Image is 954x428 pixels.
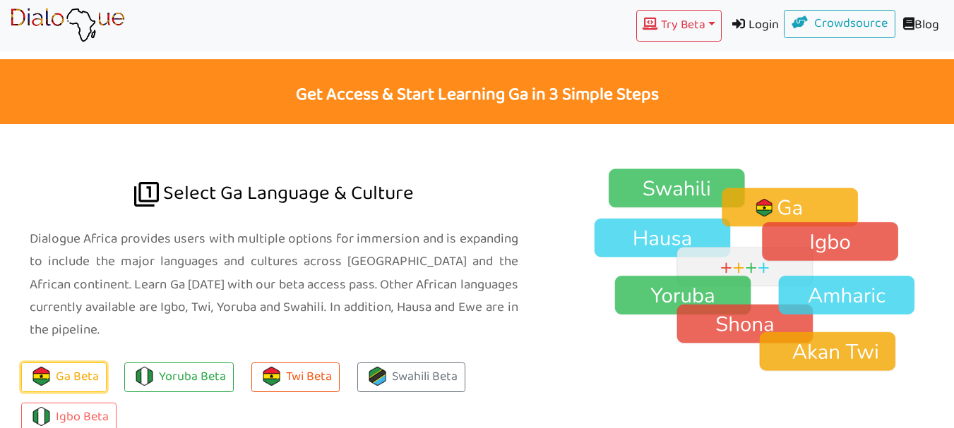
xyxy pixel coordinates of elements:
img: flag-nigeria.710e75b6.png [135,367,154,386]
img: flag-nigeria.710e75b6.png [32,407,51,426]
a: Swahili Beta [357,362,465,393]
img: flag-tanzania.fe228584.png [368,367,387,386]
p: Dialogue Africa provides users with multiple options for immersion and is expanding to include th... [30,228,518,341]
button: Twi Beta [251,362,340,393]
a: Crowdsource [784,10,896,38]
h2: Select Ga Language & Culture [30,124,518,221]
a: Ga Beta [21,362,107,393]
button: Try Beta [636,10,722,42]
a: Yoruba Beta [124,362,234,393]
img: flag-ghana.106b55d9.png [262,367,281,386]
img: Ga language, Twi, Hausa, Fante, Igbo, Swahili, Amharic, Shona [569,168,954,373]
a: Blog [895,10,944,42]
img: african language dialogue [134,182,159,207]
img: flag-ghana.106b55d9.png [32,367,51,386]
a: Login [722,10,784,42]
img: learn African language platform app [10,8,125,43]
